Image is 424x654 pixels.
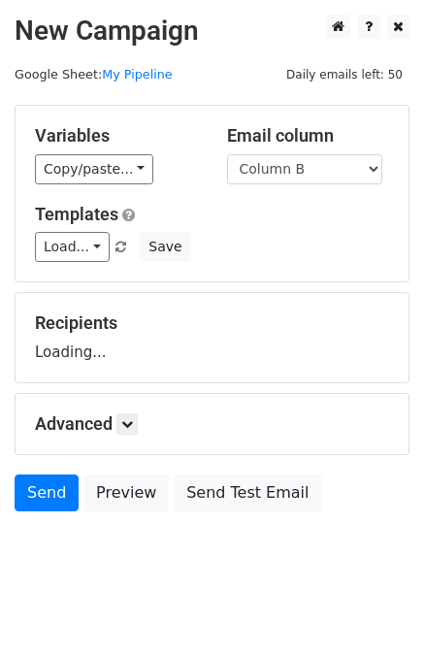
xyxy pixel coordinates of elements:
[279,67,409,82] a: Daily emails left: 50
[35,312,389,334] h5: Recipients
[35,232,110,262] a: Load...
[83,474,169,511] a: Preview
[140,232,190,262] button: Save
[15,15,409,48] h2: New Campaign
[35,154,153,184] a: Copy/paste...
[279,64,409,85] span: Daily emails left: 50
[102,67,173,82] a: My Pipeline
[35,125,198,147] h5: Variables
[174,474,321,511] a: Send Test Email
[15,474,79,511] a: Send
[15,67,173,82] small: Google Sheet:
[227,125,390,147] h5: Email column
[35,413,389,435] h5: Advanced
[35,312,389,363] div: Loading...
[35,204,118,224] a: Templates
